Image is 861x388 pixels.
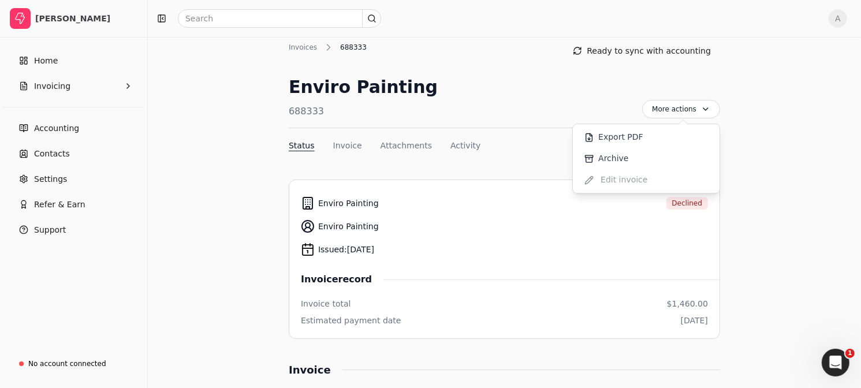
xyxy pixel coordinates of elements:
button: Invoicing [5,74,143,98]
button: Attachments [381,140,432,152]
div: [DATE] [681,315,708,327]
a: No account connected [5,353,143,374]
iframe: Intercom live chat [822,349,849,376]
span: Edit invoice [601,174,647,186]
span: 1 [845,349,855,358]
div: Invoice total [301,298,351,310]
button: A [829,9,847,28]
span: Enviro Painting [318,197,379,210]
div: Estimated payment date [301,315,401,327]
div: [PERSON_NAME] [35,13,137,24]
nav: Breadcrumb [289,42,372,53]
span: Enviro Painting [318,221,379,233]
button: Refer & Earn [5,193,143,216]
button: Status [289,140,315,152]
span: Home [34,55,58,67]
span: Refer & Earn [34,199,85,211]
span: Export PDF [598,131,643,143]
div: $1,460.00 [667,298,708,310]
div: 688333 [334,42,372,53]
span: Invoicing [34,80,70,92]
span: Settings [34,173,67,185]
span: Issued: [DATE] [318,244,374,256]
button: Activity [450,140,480,152]
div: Invoices [289,42,323,53]
div: Invoice [289,362,342,378]
span: Support [34,224,66,236]
button: More actions [642,100,720,118]
span: Contacts [34,148,70,160]
a: Contacts [5,142,143,165]
input: Search [178,9,381,28]
span: Declined [672,198,703,208]
a: Accounting [5,117,143,140]
button: Invoice [333,140,362,152]
a: Settings [5,167,143,191]
div: 688333 [289,105,438,118]
a: Home [5,49,143,72]
button: Ready to sync with accounting [564,42,720,60]
div: No account connected [28,359,106,369]
div: Enviro Painting [289,74,438,100]
span: Invoice record [301,273,383,286]
span: Archive [598,152,628,165]
button: Support [5,218,143,241]
span: Accounting [34,122,79,135]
